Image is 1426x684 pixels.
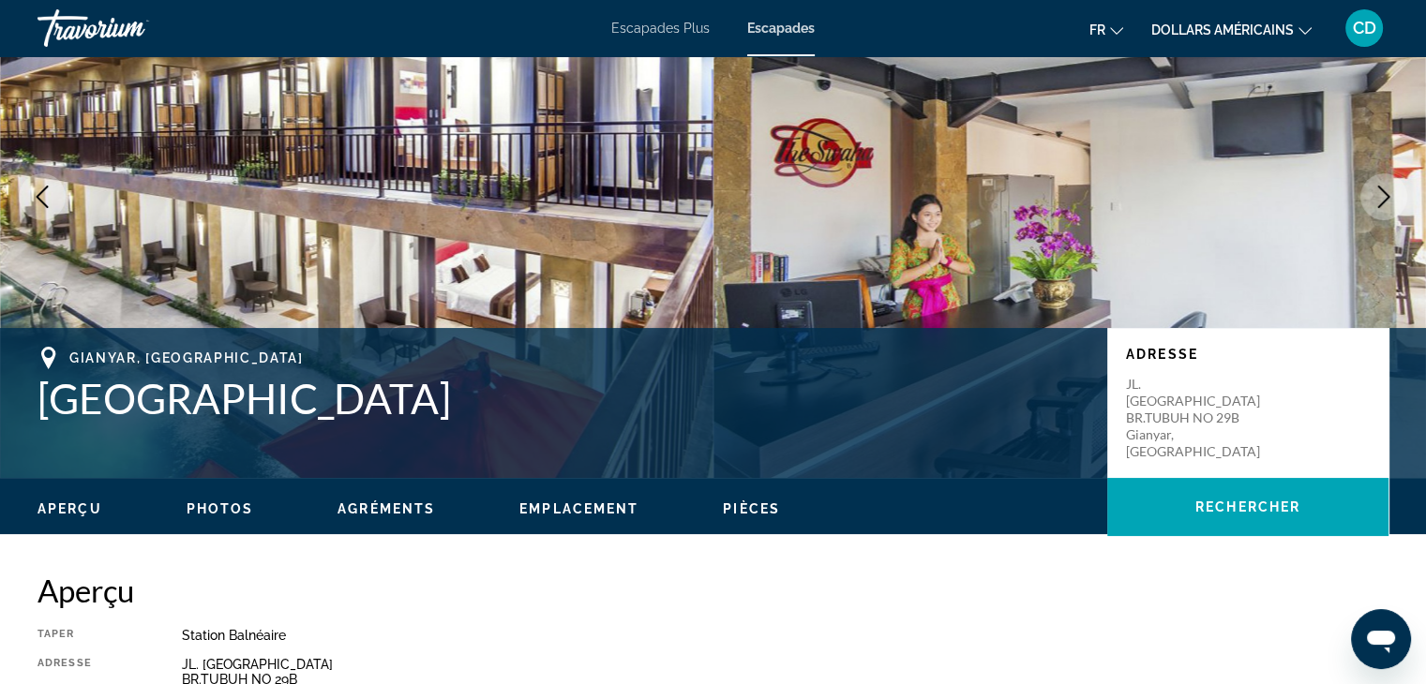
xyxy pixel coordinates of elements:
iframe: Bouton de lancement de la fenêtre de messagerie [1351,609,1411,669]
p: JL. [GEOGRAPHIC_DATA] BR.TUBUH NO 29B Gianyar, [GEOGRAPHIC_DATA] [1126,376,1276,460]
a: Escapades [747,21,815,36]
font: dollars américains [1151,22,1294,37]
h2: Aperçu [38,572,1388,609]
span: Emplacement [519,501,638,516]
button: Agréments [338,500,435,517]
button: Menu utilisateur [1340,8,1388,48]
div: Station balnéaire [182,628,1388,643]
span: Aperçu [38,501,102,516]
button: Changer de langue [1089,16,1123,43]
font: fr [1089,22,1105,37]
button: Rechercher [1107,478,1388,536]
span: Rechercher [1195,499,1300,514]
h1: [GEOGRAPHIC_DATA] [38,374,1088,423]
button: Pièces [723,500,780,517]
span: Agréments [338,501,435,516]
button: Previous image [19,173,66,220]
button: Changer de devise [1151,16,1312,43]
div: Taper [38,628,135,643]
a: Escapades Plus [611,21,710,36]
span: Pièces [723,501,780,516]
font: CD [1353,18,1376,37]
a: Travorium [38,4,225,52]
button: Photos [187,500,254,517]
p: Adresse [1126,347,1370,362]
button: Next image [1360,173,1407,220]
span: Photos [187,501,254,516]
button: Emplacement [519,500,638,517]
span: Gianyar, [GEOGRAPHIC_DATA] [69,350,304,365]
button: Aperçu [38,500,102,517]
